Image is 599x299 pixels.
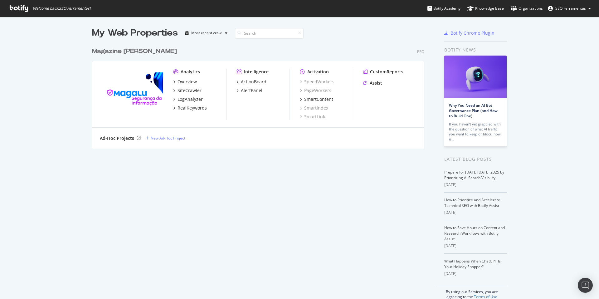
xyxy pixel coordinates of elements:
a: Assist [363,80,382,86]
a: New Ad-Hoc Project [146,135,185,141]
div: AlertPanel [241,87,262,94]
a: How to Prioritize and Accelerate Technical SEO with Botify Assist [444,197,500,208]
div: My Web Properties [92,27,178,39]
div: SiteCrawler [178,87,202,94]
input: Search [235,28,304,39]
div: New Ad-Hoc Project [151,135,185,141]
button: SEO Ferramentas [543,3,596,13]
div: Assist [370,80,382,86]
a: CustomReports [363,69,403,75]
button: Most recent crawl [183,28,230,38]
div: SmartContent [304,96,333,102]
div: Intelligence [244,69,269,75]
span: Welcome back, SEO Ferramentas ! [33,6,90,11]
div: LogAnalyzer [178,96,203,102]
div: Latest Blog Posts [444,156,507,163]
a: AlertPanel [236,87,262,94]
div: CustomReports [370,69,403,75]
div: RealKeywords [178,105,207,111]
a: Why You Need an AI Bot Governance Plan (and How to Build One) [449,103,498,119]
div: Activation [307,69,329,75]
div: [DATE] [444,210,507,215]
div: Analytics [181,69,200,75]
div: Most recent crawl [191,31,222,35]
a: Overview [173,79,197,85]
a: SmartLink [300,114,325,120]
a: SpeedWorkers [300,79,334,85]
div: Open Intercom Messenger [578,278,593,293]
a: What Happens When ChatGPT Is Your Holiday Shopper? [444,258,501,269]
a: SmartContent [300,96,333,102]
div: Magazine [PERSON_NAME] [92,47,177,56]
div: Botify news [444,47,507,53]
a: RealKeywords [173,105,207,111]
a: SmartIndex [300,105,328,111]
a: How to Save Hours on Content and Research Workflows with Botify Assist [444,225,505,242]
a: LogAnalyzer [173,96,203,102]
div: Organizations [511,5,543,12]
div: [DATE] [444,271,507,277]
a: SiteCrawler [173,87,202,94]
div: Ad-Hoc Projects [100,135,134,141]
div: Botify Chrome Plugin [450,30,494,36]
div: [DATE] [444,182,507,188]
div: Overview [178,79,197,85]
img: magazineluiza.com.br [100,69,163,119]
div: grid [92,39,429,149]
a: Magazine [PERSON_NAME] [92,47,179,56]
div: ActionBoard [241,79,266,85]
div: If you haven’t yet grappled with the question of what AI traffic you want to keep or block, now is… [449,122,502,142]
span: SEO Ferramentas [555,6,586,11]
a: PageWorkers [300,87,331,94]
a: ActionBoard [236,79,266,85]
div: Botify Academy [427,5,460,12]
div: [DATE] [444,243,507,249]
a: Prepare for [DATE][DATE] 2025 by Prioritizing AI Search Visibility [444,169,504,180]
a: Botify Chrome Plugin [444,30,494,36]
div: Pro [417,49,424,54]
div: Knowledge Base [467,5,504,12]
img: Why You Need an AI Bot Governance Plan (and How to Build One) [444,56,507,98]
